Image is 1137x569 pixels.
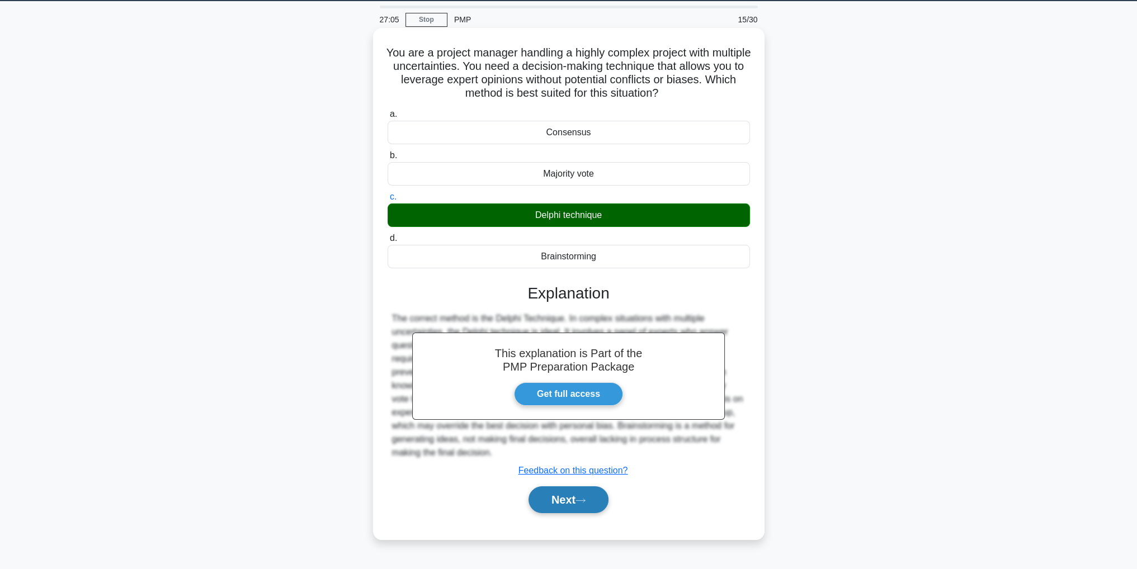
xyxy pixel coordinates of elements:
a: Feedback on this question? [518,466,628,475]
h5: You are a project manager handling a highly complex project with multiple uncertainties. You need... [386,46,751,101]
div: Consensus [388,121,750,144]
span: b. [390,150,397,160]
span: d. [390,233,397,243]
div: 27:05 [373,8,405,31]
h3: Explanation [394,284,743,303]
div: Delphi technique [388,203,750,227]
a: Get full access [514,382,623,406]
span: c. [390,192,397,201]
div: Majority vote [388,162,750,186]
div: 15/30 [699,8,765,31]
a: Stop [405,13,447,27]
button: Next [529,486,608,513]
span: a. [390,109,397,118]
div: PMP [447,8,601,31]
div: Brainstorming [388,245,750,268]
div: The correct method is the Delphi Technique. In complex situations with multiple uncertainties, th... [392,312,746,459]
